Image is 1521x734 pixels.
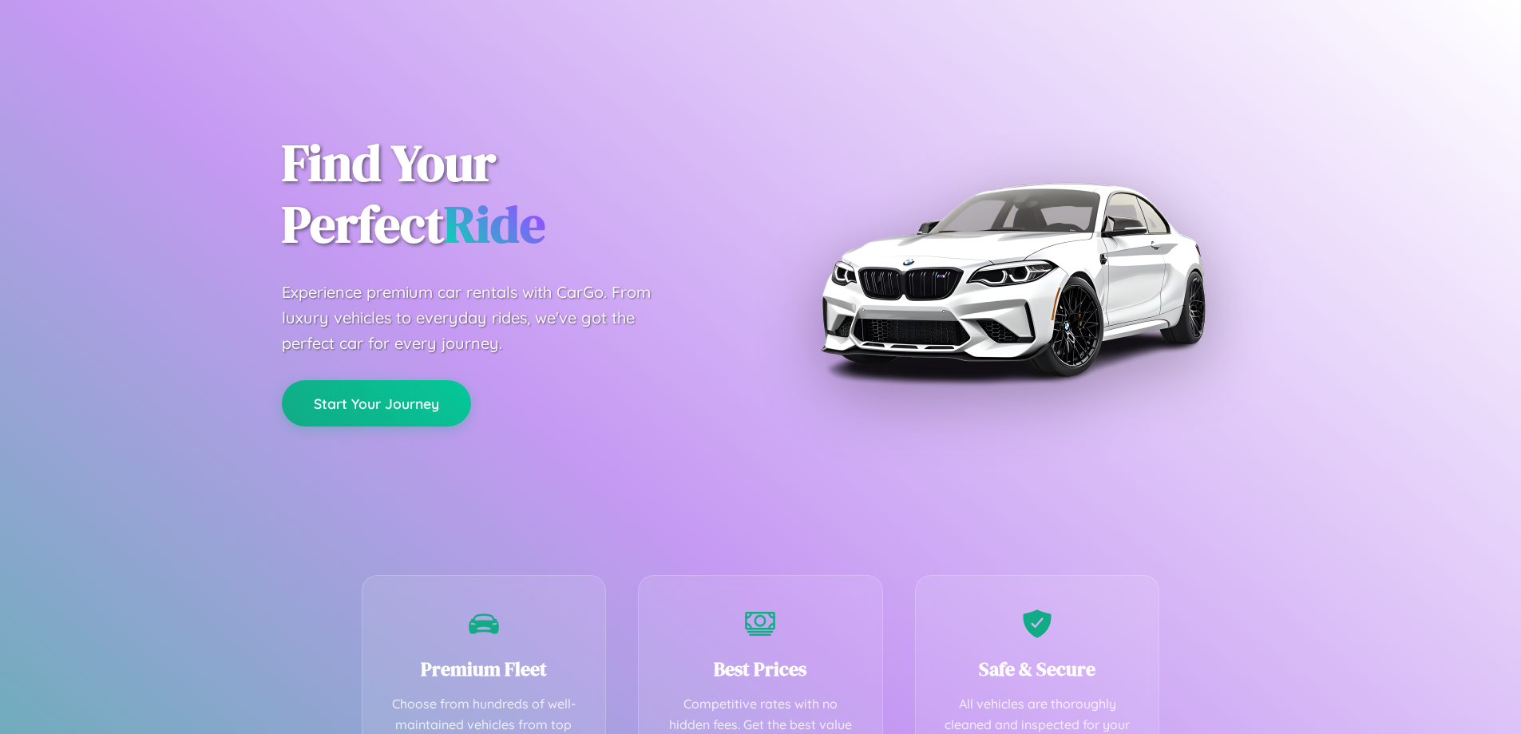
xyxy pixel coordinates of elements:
[813,80,1212,479] img: Premium BMW car rental vehicle
[386,656,582,682] h3: Premium Fleet
[444,189,545,259] span: Ride
[663,656,858,682] h3: Best Prices
[282,380,471,427] button: Start Your Journey
[940,656,1135,682] h3: Safe & Secure
[282,133,737,256] h1: Find Your Perfect
[282,280,681,356] p: Experience premium car rentals with CarGo. From luxury vehicles to everyday rides, we've got the ...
